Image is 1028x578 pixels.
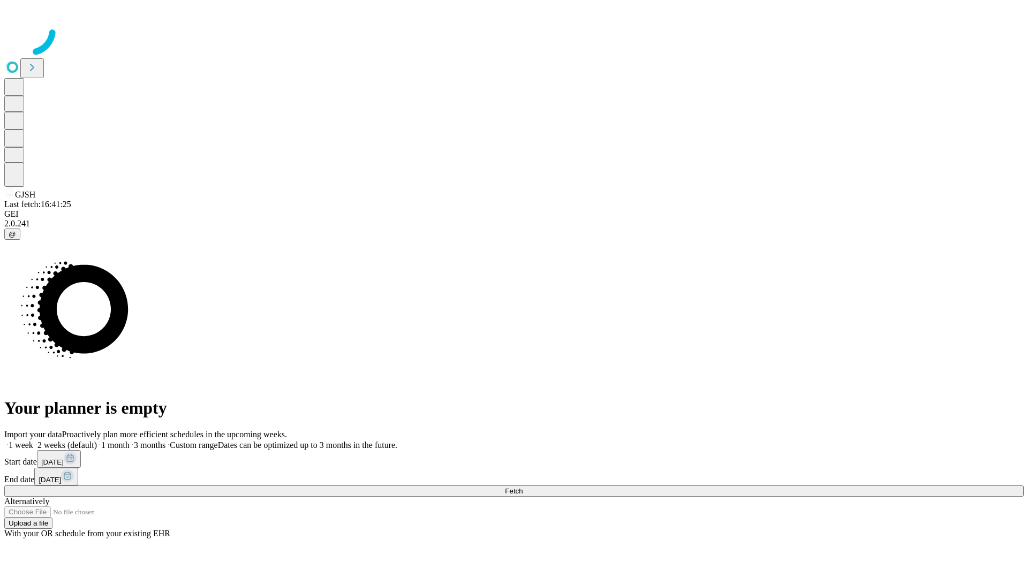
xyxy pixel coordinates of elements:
[4,430,62,439] span: Import your data
[4,209,1024,219] div: GEI
[39,476,61,484] span: [DATE]
[4,468,1024,485] div: End date
[9,230,16,238] span: @
[170,440,217,450] span: Custom range
[4,200,71,209] span: Last fetch: 16:41:25
[37,440,97,450] span: 2 weeks (default)
[4,398,1024,418] h1: Your planner is empty
[505,487,523,495] span: Fetch
[4,485,1024,497] button: Fetch
[4,219,1024,229] div: 2.0.241
[4,518,52,529] button: Upload a file
[34,468,78,485] button: [DATE]
[41,458,64,466] span: [DATE]
[15,190,35,199] span: GJSH
[62,430,287,439] span: Proactively plan more efficient schedules in the upcoming weeks.
[4,229,20,240] button: @
[101,440,130,450] span: 1 month
[134,440,165,450] span: 3 months
[4,529,170,538] span: With your OR schedule from your existing EHR
[218,440,397,450] span: Dates can be optimized up to 3 months in the future.
[4,450,1024,468] div: Start date
[4,497,49,506] span: Alternatively
[9,440,33,450] span: 1 week
[37,450,81,468] button: [DATE]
